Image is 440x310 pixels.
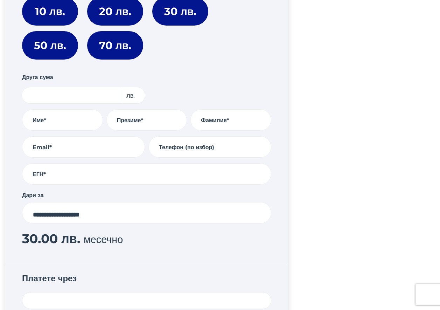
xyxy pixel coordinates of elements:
span: месечно [84,233,123,246]
span: лв. [123,87,145,104]
h3: Платете чрез [22,274,271,287]
label: Друга сума [22,73,53,82]
iframe: Secure card payment input frame [33,297,260,304]
label: 70 лв. [87,31,143,60]
span: 30.00 [22,231,58,246]
span: лв. [61,231,80,246]
label: Дари за [22,191,44,199]
label: 50 лв. [22,31,78,60]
